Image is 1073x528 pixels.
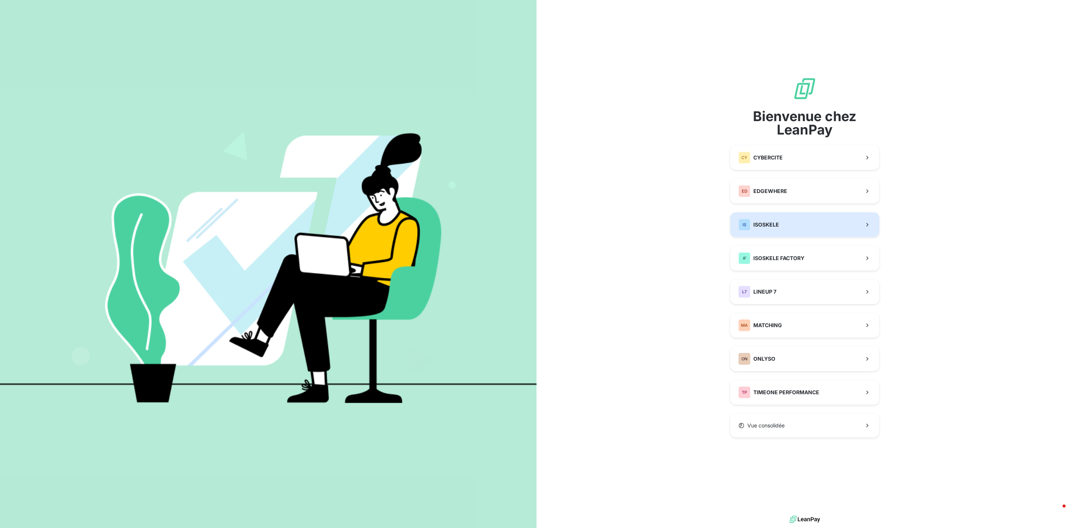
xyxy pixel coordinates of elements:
div: L7 [738,286,750,298]
div: CY [738,152,750,164]
span: ONLYSO [753,355,775,363]
div: IS [738,219,750,231]
span: Bienvenue chez LeanPay [730,110,879,136]
button: EDEDGEWHERE [730,179,879,203]
span: ISOSKELE [753,221,779,228]
span: CYBERCITE [753,154,783,161]
button: ISISOSKELE [730,212,879,237]
button: Vue consolidée [730,414,879,437]
button: CYCYBERCITE [730,145,879,170]
button: L7LINEUP 7 [730,279,879,304]
button: IFISOSKELE FACTORY [730,246,879,271]
span: MATCHING [753,322,782,329]
button: TPTIMEONE PERFORMANCE [730,380,879,405]
iframe: Intercom live chat [1048,503,1066,521]
div: ED [738,185,750,197]
span: ISOSKELE FACTORY [753,254,804,262]
img: logo [789,514,820,525]
button: ONONLYSO [730,347,879,371]
button: MAMATCHING [730,313,879,338]
div: TP [738,386,750,398]
div: ON [738,353,750,365]
span: Vue consolidée [747,422,785,429]
span: EDGEWHERE [753,187,787,195]
img: logo sigle [793,77,817,101]
span: LINEUP 7 [753,288,776,295]
div: MA [738,319,750,331]
span: TIMEONE PERFORMANCE [753,389,819,396]
div: IF [738,252,750,264]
